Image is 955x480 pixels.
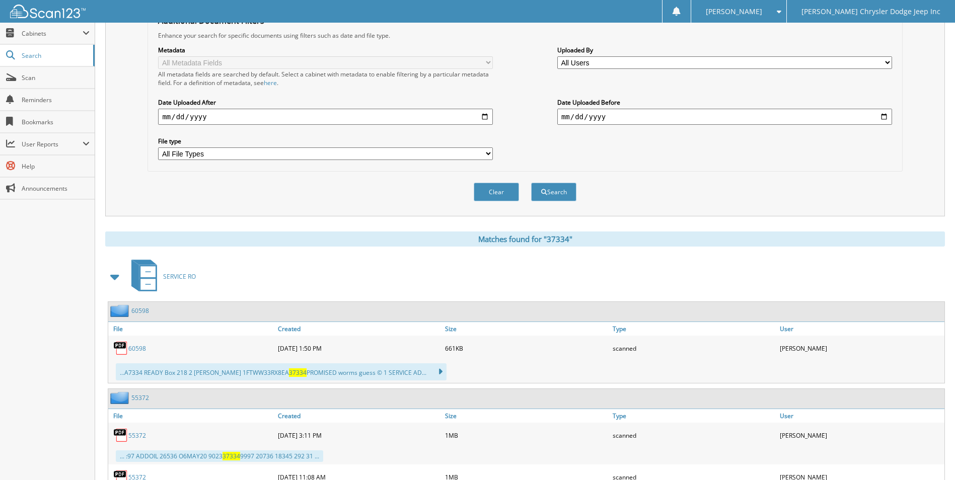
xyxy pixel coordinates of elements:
[116,363,447,380] div: ...A7334 READY Box 218 2 [PERSON_NAME] 1FTWW33RX8EA PROMISED worms guess © 1 SERVICE AD...
[531,183,576,201] button: Search
[557,46,892,54] label: Uploaded By
[125,257,196,296] a: SERVICE RO
[706,9,762,15] span: [PERSON_NAME]
[474,183,519,201] button: Clear
[113,428,128,443] img: PDF.png
[557,109,892,125] input: end
[108,409,275,423] a: File
[128,431,146,440] a: 55372
[22,51,88,60] span: Search
[116,450,323,462] div: ... :97 ADDOIL 26536 O6MAY20 9023 9997 20736 18345 292 31 ...
[289,368,307,377] span: 37334
[128,344,146,353] a: 60598
[610,425,777,445] div: scanned
[22,29,83,38] span: Cabinets
[610,338,777,358] div: scanned
[158,70,493,87] div: All metadata fields are searched by default. Select a cabinet with metadata to enable filtering b...
[801,9,940,15] span: [PERSON_NAME] Chrysler Dodge Jeep Inc
[131,306,149,315] a: 60598
[163,272,196,281] span: SERVICE RO
[22,118,90,126] span: Bookmarks
[557,98,892,107] label: Date Uploaded Before
[22,140,83,148] span: User Reports
[275,322,443,336] a: Created
[443,425,610,445] div: 1MB
[777,338,944,358] div: [PERSON_NAME]
[443,409,610,423] a: Size
[610,409,777,423] a: Type
[110,391,131,404] img: folder2.png
[153,31,897,40] div: Enhance your search for specific documents using filters such as date and file type.
[443,322,610,336] a: Size
[113,341,128,356] img: PDF.png
[110,304,131,317] img: folder2.png
[223,452,240,460] span: 37334
[158,109,493,125] input: start
[443,338,610,358] div: 661KB
[10,5,86,18] img: scan123-logo-white.svg
[275,338,443,358] div: [DATE] 1:50 PM
[158,137,493,145] label: File type
[105,231,945,247] div: Matches found for "37334"
[22,96,90,104] span: Reminders
[275,409,443,423] a: Created
[22,162,90,171] span: Help
[264,78,277,87] a: here
[905,432,955,480] iframe: Chat Widget
[777,409,944,423] a: User
[158,98,493,107] label: Date Uploaded After
[131,393,149,402] a: 55372
[777,425,944,445] div: [PERSON_NAME]
[158,46,493,54] label: Metadata
[275,425,443,445] div: [DATE] 3:11 PM
[777,322,944,336] a: User
[22,73,90,82] span: Scan
[610,322,777,336] a: Type
[22,184,90,193] span: Announcements
[108,322,275,336] a: File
